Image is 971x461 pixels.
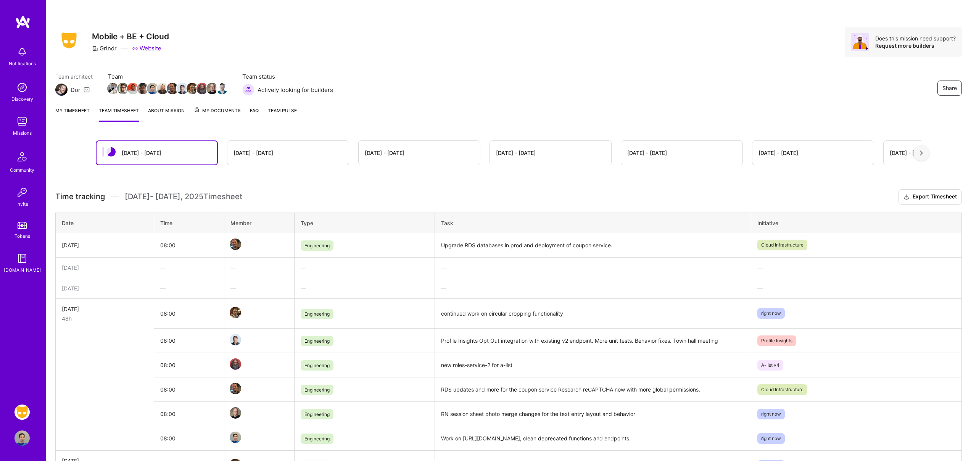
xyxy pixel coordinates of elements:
img: Actively looking for builders [242,84,254,96]
span: right now [757,409,785,419]
span: My Documents [194,106,241,115]
td: 08:00 [154,426,224,451]
img: tokens [18,222,27,229]
a: My Documents [194,106,241,122]
div: 48h [62,314,148,322]
img: Team Member Avatar [137,83,148,94]
td: 08:00 [154,233,224,258]
span: Time tracking [55,192,105,201]
div: Request more builders [875,42,956,49]
span: right now [757,433,785,444]
td: 08:00 [154,298,224,329]
span: A-list v4 [757,360,783,371]
div: — [160,264,218,272]
img: Avatar [851,33,869,51]
span: Team Pulse [268,108,297,113]
a: Team Member Avatar [197,82,207,95]
img: Team Member Avatar [230,239,241,250]
div: [DOMAIN_NAME] [4,266,41,274]
img: Team Member Avatar [230,383,241,394]
td: continued work on circular cropping functionality [435,298,751,329]
div: — [757,264,955,272]
span: Engineering [301,240,333,251]
img: bell [14,44,30,60]
td: RN session sheet photo merge changes for the text entry layout and behavior [435,402,751,426]
div: [DATE] - [DATE] [627,149,667,157]
a: Team Member Avatar [187,82,197,95]
img: Grindr: Mobile + BE + Cloud [14,405,30,420]
div: [DATE] [62,284,148,292]
div: [DATE] - [DATE] [758,149,798,157]
div: [DATE] [62,305,148,313]
div: — [441,284,744,292]
a: Website [132,44,161,52]
img: Team Member Avatar [117,83,129,94]
i: icon Mail [84,87,90,93]
img: status icon [106,147,116,156]
img: User Avatar [14,430,30,446]
img: discovery [14,80,30,95]
td: Upgrade RDS databases in prod and deployment of coupon service. [435,233,751,258]
th: Time [154,213,224,233]
th: Initiative [751,213,961,233]
a: Team Pulse [268,106,297,122]
h3: Mobile + BE + Cloud [92,32,169,41]
a: Team Member Avatar [177,82,187,95]
i: icon CompanyGray [92,45,98,52]
img: Team Member Avatar [230,432,241,443]
td: Work on [URL][DOMAIN_NAME], clean deprecated functions and endpoints. [435,426,751,451]
img: Team Member Avatar [147,83,158,94]
div: [DATE] - [DATE] [122,149,161,157]
div: [DATE] - [DATE] [365,149,404,157]
img: Team Member Avatar [230,407,241,419]
img: Team Member Avatar [157,83,168,94]
a: Team Member Avatar [148,82,158,95]
span: Share [942,84,957,92]
span: Engineering [301,336,333,346]
img: Community [13,148,31,166]
div: Missions [13,129,32,137]
img: Team Member Avatar [107,83,119,94]
th: Date [56,213,154,233]
div: Dor [71,86,81,94]
span: Engineering [301,385,333,395]
a: Team Member Avatar [118,82,128,95]
span: Team architect [55,73,93,81]
a: Team Member Avatar [108,82,118,95]
div: — [301,264,428,272]
a: Team Member Avatar [230,358,240,371]
span: Team [108,73,227,81]
th: Task [435,213,751,233]
a: FAQ [250,106,259,122]
img: Team Member Avatar [230,334,241,345]
i: icon Download [903,193,910,201]
a: Team Member Avatar [230,431,240,444]
div: Community [10,166,34,174]
a: Team Member Avatar [230,333,240,346]
a: Team Member Avatar [230,406,240,419]
div: Does this mission need support? [875,35,956,42]
span: Engineering [301,360,333,371]
img: Team Architect [55,84,68,96]
span: Profile Insights [757,335,796,346]
div: — [230,264,288,272]
div: Discovery [11,95,33,103]
a: Team Member Avatar [230,382,240,395]
div: — [301,284,428,292]
div: [DATE] - [DATE] [496,149,536,157]
th: Member [224,213,294,233]
td: new roles-service-2 for a-list [435,353,751,377]
span: Team status [242,73,333,81]
div: Grindr [92,44,117,52]
td: 08:00 [154,402,224,426]
button: Share [937,81,962,96]
span: Actively looking for builders [258,86,333,94]
div: Tokens [14,232,30,240]
a: Team Member Avatar [230,306,240,319]
a: Grindr: Mobile + BE + Cloud [13,405,32,420]
a: About Mission [148,106,185,122]
img: teamwork [14,114,30,129]
a: Team Member Avatar [207,82,217,95]
img: right [920,150,923,156]
div: Notifications [9,60,36,68]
